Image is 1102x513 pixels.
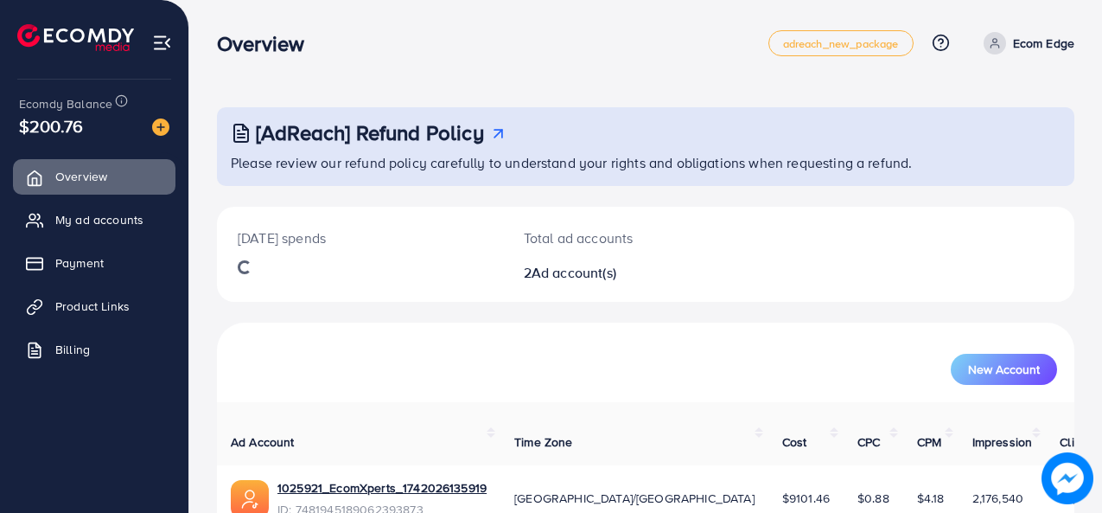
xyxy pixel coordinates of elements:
[972,490,1023,507] span: 2,176,540
[231,152,1064,173] p: Please review our refund policy carefully to understand your rights and obligations when requesti...
[55,211,143,228] span: My ad accounts
[277,479,487,497] a: 1025921_EcomXperts_1742026135919
[13,289,175,324] a: Product Links
[524,265,697,281] h2: 2
[917,490,945,507] span: $4.18
[13,159,175,194] a: Overview
[55,254,104,272] span: Payment
[13,246,175,280] a: Payment
[768,30,914,56] a: adreach_new_package
[1013,33,1074,54] p: Ecom Edge
[977,32,1074,55] a: Ecom Edge
[514,490,755,507] span: [GEOGRAPHIC_DATA]/[GEOGRAPHIC_DATA]
[782,433,807,451] span: Cost
[514,433,572,451] span: Time Zone
[19,95,112,112] span: Ecomdy Balance
[55,341,90,358] span: Billing
[152,119,169,136] img: image
[857,490,889,507] span: $0.88
[19,113,83,138] span: $200.76
[917,433,941,451] span: CPM
[231,433,295,451] span: Ad Account
[152,33,172,53] img: menu
[55,298,130,315] span: Product Links
[238,228,482,248] p: [DATE] spends
[17,24,134,51] img: logo
[783,38,899,49] span: adreach_new_package
[217,31,318,56] h3: Overview
[968,363,1040,375] span: New Account
[1041,452,1093,504] img: image
[857,433,880,451] span: CPC
[524,228,697,248] p: Total ad accounts
[1060,433,1092,451] span: Clicks
[951,354,1057,385] button: New Account
[972,433,1033,451] span: Impression
[13,332,175,367] a: Billing
[532,263,616,282] span: Ad account(s)
[782,490,830,507] span: $9101.46
[55,168,107,185] span: Overview
[13,202,175,237] a: My ad accounts
[256,120,484,145] h3: [AdReach] Refund Policy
